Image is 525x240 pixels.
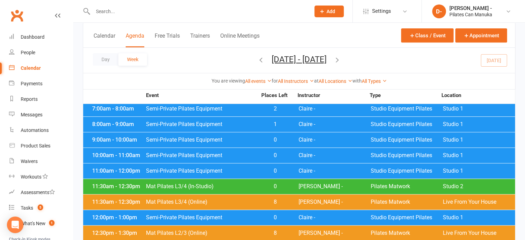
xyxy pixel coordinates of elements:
[9,154,73,169] a: Waivers
[443,199,515,205] span: Live From Your House
[256,93,292,98] strong: Places Left
[272,78,278,84] strong: for
[21,190,55,195] div: Assessments
[21,112,42,117] div: Messages
[299,215,371,220] span: Claire -
[90,199,146,205] div: 11:30am - 12:30pm
[443,106,515,112] span: Studio 1
[155,32,180,47] button: Free Trials
[299,184,371,189] span: [PERSON_NAME] -
[257,137,293,143] span: 0
[146,137,257,143] span: Semi-Private Pilates Equipment
[90,153,146,158] div: 10:00am - 11:00am
[362,78,387,84] a: All Types
[146,168,257,174] span: Semi-Private Pilates Equipment
[7,217,23,233] div: Open Intercom Messenger
[370,93,441,98] strong: Type
[21,205,33,211] div: Tasks
[299,230,371,236] span: [PERSON_NAME] -
[146,106,257,112] span: Semi-Private Pilates Equipment
[90,215,146,220] div: 12:00pm - 1:00pm
[21,143,50,148] div: Product Sales
[21,174,41,180] div: Workouts
[21,65,41,71] div: Calendar
[49,220,55,226] span: 1
[146,199,257,205] span: Mat Pilates L3/4 (Online)
[371,137,443,143] span: Studio Equipment Pilates
[9,185,73,200] a: Assessments
[299,153,371,158] span: Claire -
[455,28,507,42] button: Appointment
[126,32,144,47] button: Agenda
[146,230,257,236] span: Mat Pilates L2/3 (Online)
[401,28,454,42] button: Class / Event
[146,93,256,98] strong: Event
[443,122,515,127] span: Studio 1
[190,32,210,47] button: Trainers
[91,7,305,16] input: Search...
[299,122,371,127] span: Claire -
[9,200,73,216] a: Tasks 5
[9,92,73,107] a: Reports
[94,32,115,47] button: Calendar
[257,122,293,127] span: 1
[90,137,146,143] div: 9:00am - 10:00am
[38,204,43,210] span: 5
[272,54,327,64] button: [DATE] - [DATE]
[9,138,73,154] a: Product Sales
[90,106,146,112] div: 7:00am - 8:00am
[9,107,73,123] a: Messages
[8,7,26,24] a: Clubworx
[257,106,293,112] span: 2
[146,153,257,158] span: Semi-Private Pilates Equipment
[327,9,335,14] span: Add
[443,168,515,174] span: Studio 1
[314,78,319,84] strong: at
[299,168,371,174] span: Claire -
[118,53,147,66] button: Week
[90,230,146,236] div: 12:30pm - 1:30pm
[90,122,146,127] div: 8:00am - 9:00am
[21,221,46,226] div: What's New
[443,137,515,143] span: Studio 1
[93,53,118,66] button: Day
[146,215,257,220] span: Semi-Private Pilates Equipment
[90,168,146,174] div: 11:00am - 12:00pm
[21,34,45,40] div: Dashboard
[146,122,257,127] span: Semi-Private Pilates Equipment
[9,123,73,138] a: Automations
[441,93,513,98] strong: Location
[257,168,293,174] span: 0
[9,29,73,45] a: Dashboard
[212,78,245,84] strong: You are viewing
[371,184,443,189] span: Pilates Matwork
[371,199,443,205] span: Pilates Matwork
[9,45,73,60] a: People
[298,93,369,98] strong: Instructor
[443,230,515,236] span: Live From Your House
[9,169,73,185] a: Workouts
[257,153,293,158] span: 0
[9,60,73,76] a: Calendar
[220,32,260,47] button: Online Meetings
[443,215,515,220] span: Studio 1
[21,96,38,102] div: Reports
[257,199,293,205] span: 8
[299,199,371,205] span: [PERSON_NAME] -
[299,137,371,143] span: Claire -
[372,3,391,19] span: Settings
[443,184,515,189] span: Studio 2
[299,106,371,112] span: Claire -
[449,5,492,11] div: [PERSON_NAME] -
[21,50,35,55] div: People
[371,106,443,112] span: Studio Equipment Pilates
[352,78,362,84] strong: with
[371,153,443,158] span: Studio Equipment Pilates
[21,159,38,164] div: Waivers
[257,184,293,189] span: 0
[21,127,49,133] div: Automations
[9,216,73,231] a: What's New1
[371,168,443,174] span: Studio Equipment Pilates
[371,122,443,127] span: Studio Equipment Pilates
[278,78,314,84] a: All Instructors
